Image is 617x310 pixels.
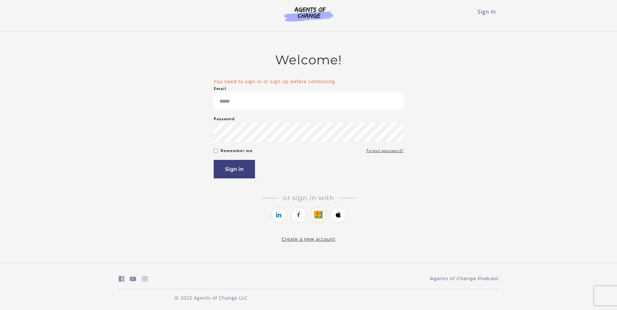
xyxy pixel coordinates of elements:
a: https://www.youtube.com/c/AgentsofChangeTestPrepbyMeaganMitchell (Open in a new window) [130,274,136,284]
a: https://www.instagram.com/agentsofchangeprep/ (Open in a new window) [142,274,148,284]
button: Sign in [214,160,255,178]
a: https://courses.thinkific.com/users/auth/google?ss%5Breferral%5D=&ss%5Buser_return_to%5D=%2Fcours... [311,207,326,223]
a: Create a new account [282,236,335,242]
label: Password [214,115,235,123]
a: Sign In [477,8,496,15]
span: Or sign in with [278,194,340,202]
a: Forgot password? [367,147,404,155]
p: © 2022 Agents of Change LLC [119,294,303,301]
a: https://courses.thinkific.com/users/auth/apple?ss%5Breferral%5D=&ss%5Buser_return_to%5D=%2Fcourse... [330,207,346,223]
i: https://www.instagram.com/agentsofchangeprep/ (Open in a new window) [142,276,148,282]
label: Remember me [221,147,253,155]
i: https://www.youtube.com/c/AgentsofChangeTestPrepbyMeaganMitchell (Open in a new window) [130,276,136,282]
label: Email [214,85,226,93]
li: You need to sign in or sign up before continuing. [214,78,404,85]
h2: Welcome! [214,52,404,68]
a: https://www.facebook.com/groups/aswbtestprep (Open in a new window) [119,274,124,284]
a: Agents of Change Podcast [430,275,499,282]
i: https://www.facebook.com/groups/aswbtestprep (Open in a new window) [119,276,124,282]
a: https://courses.thinkific.com/users/auth/linkedin?ss%5Breferral%5D=&ss%5Buser_return_to%5D=%2Fcou... [271,207,287,223]
img: Agents of Change Logo [277,6,340,21]
a: https://courses.thinkific.com/users/auth/facebook?ss%5Breferral%5D=&ss%5Buser_return_to%5D=%2Fcou... [291,207,306,223]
